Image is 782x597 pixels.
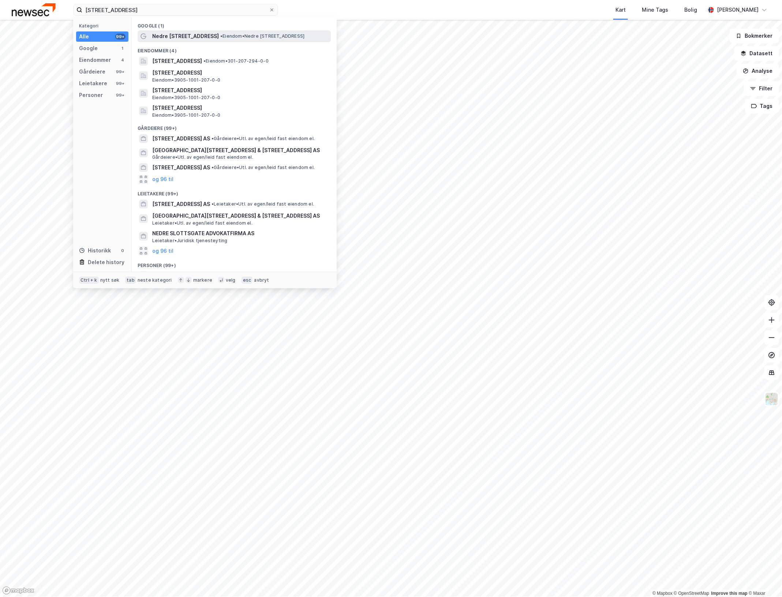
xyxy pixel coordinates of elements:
div: Leietakere [79,79,107,88]
button: Datasett [734,46,779,61]
button: Analyse [737,64,779,78]
div: Gårdeiere [79,67,105,76]
span: Leietaker • Utl. av egen/leid fast eiendom el. [152,220,252,226]
div: Eiendommer (4) [132,42,337,55]
div: Gårdeiere (99+) [132,120,337,133]
span: • [212,165,214,170]
span: Gårdeiere • Utl. av egen/leid fast eiendom el. [212,136,315,142]
div: Historikk [79,246,111,255]
span: [STREET_ADDRESS] AS [152,134,210,143]
button: Bokmerker [730,29,779,43]
div: Eiendommer [79,56,111,64]
span: Eiendom • 3905-1001-207-0-0 [152,95,220,101]
div: 99+ [115,34,126,40]
span: Eiendom • 301-207-294-0-0 [203,58,269,64]
span: [GEOGRAPHIC_DATA][STREET_ADDRESS] & [STREET_ADDRESS] AS [152,146,328,155]
span: [GEOGRAPHIC_DATA][STREET_ADDRESS] & [STREET_ADDRESS] AS [152,211,328,220]
div: markere [193,277,212,283]
span: [STREET_ADDRESS] [152,86,328,95]
div: [PERSON_NAME] [717,5,759,14]
iframe: Chat Widget [745,562,782,597]
div: Personer [79,91,103,99]
span: Nedre [STREET_ADDRESS] [152,32,219,41]
div: Leietakere (99+) [132,185,337,198]
div: 4 [120,57,126,63]
div: Alle [79,32,89,41]
div: velg [226,277,236,283]
div: Mine Tags [642,5,668,14]
a: OpenStreetMap [674,591,710,596]
div: 99+ [115,92,126,98]
span: Leietaker • Utl. av egen/leid fast eiendom el. [212,201,314,207]
span: Leietaker • Juridisk tjenesteyting [152,238,227,244]
span: [STREET_ADDRESS] [152,104,328,112]
div: Google [79,44,98,53]
span: [STREET_ADDRESS] AS [152,200,210,209]
div: Ctrl + k [79,277,99,284]
div: Kategori [79,23,128,29]
div: Kontrollprogram for chat [745,562,782,597]
div: nytt søk [100,277,120,283]
span: Eiendom • 3905-1001-207-0-0 [152,112,220,118]
div: Personer (99+) [132,257,337,270]
img: Z [765,392,779,406]
div: neste kategori [138,277,172,283]
a: Improve this map [711,591,748,596]
button: og 96 til [152,247,173,255]
div: esc [242,277,253,284]
button: og 96 til [152,175,173,184]
div: 99+ [115,69,126,75]
div: 1 [120,45,126,51]
span: Gårdeiere • Utl. av egen/leid fast eiendom el. [212,165,315,170]
div: avbryt [254,277,269,283]
img: newsec-logo.f6e21ccffca1b3a03d2d.png [12,3,56,16]
span: • [220,33,222,39]
div: Delete history [88,258,124,267]
span: NEDRE SLOTTSGATE ADVOKATFIRMA AS [152,229,328,238]
span: Eiendom • 3905-1001-207-0-0 [152,77,220,83]
input: Søk på adresse, matrikkel, gårdeiere, leietakere eller personer [82,4,269,15]
div: 0 [120,248,126,254]
div: tab [125,277,136,284]
a: Mapbox [652,591,673,596]
span: • [203,58,206,64]
div: Google (1) [132,17,337,30]
span: • [212,201,214,207]
span: [STREET_ADDRESS] [152,68,328,77]
span: • [212,136,214,141]
button: Filter [744,81,779,96]
span: [STREET_ADDRESS] [152,57,202,65]
div: Bolig [684,5,697,14]
a: Mapbox homepage [2,586,34,595]
div: Kart [616,5,626,14]
span: Eiendom • Nedre [STREET_ADDRESS] [220,33,304,39]
div: 99+ [115,80,126,86]
span: [STREET_ADDRESS] AS [152,163,210,172]
span: Gårdeiere • Utl. av egen/leid fast eiendom el. [152,154,253,160]
button: Tags [745,99,779,113]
